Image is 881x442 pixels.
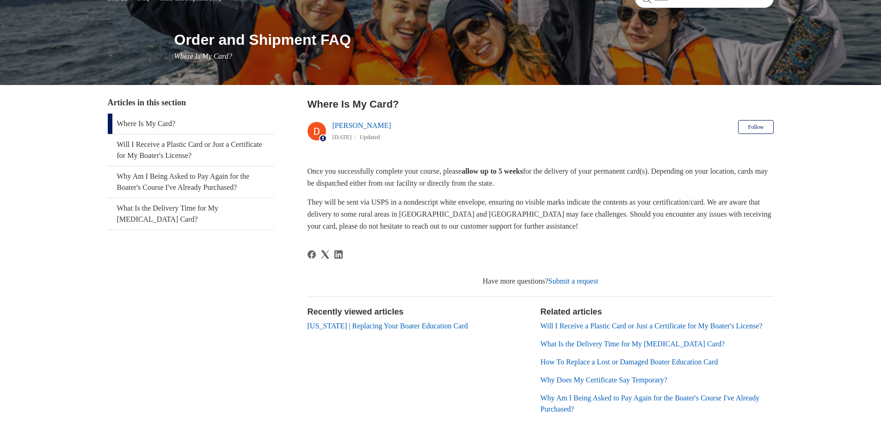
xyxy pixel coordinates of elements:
a: What Is the Delivery Time for My [MEDICAL_DATA] Card? [541,340,725,348]
svg: Share this page on X Corp [321,250,329,259]
a: What Is the Delivery Time for My [MEDICAL_DATA] Card? [108,198,274,230]
a: Why Am I Being Asked to Pay Again for the Boater's Course I've Already Purchased? [108,166,274,198]
a: Submit a request [548,277,598,285]
a: Why Am I Being Asked to Pay Again for the Boater's Course I've Already Purchased? [541,394,760,413]
button: Follow Article [738,120,773,134]
span: Where Is My Card? [174,52,232,60]
time: 04/15/2024, 17:31 [333,133,352,140]
a: Why Does My Certificate Say Temporary? [541,376,668,384]
p: Once you successfully complete your course, please for the delivery of your permanent card(s). De... [308,165,774,189]
a: [US_STATE] | Replacing Your Boater Education Card [308,322,468,330]
strong: allow up to 5 weeks [462,167,523,175]
h2: Where Is My Card? [308,97,774,112]
a: Facebook [308,250,316,259]
a: Will I Receive a Plastic Card or Just a Certificate for My Boater's License? [108,134,274,166]
a: Will I Receive a Plastic Card or Just a Certificate for My Boater's License? [541,322,763,330]
h2: Recently viewed articles [308,306,531,318]
a: Where Is My Card? [108,114,274,134]
li: Updated [360,133,380,140]
svg: Share this page on Facebook [308,250,316,259]
svg: Share this page on LinkedIn [334,250,343,259]
p: They will be sent via USPS in a nondescript white envelope, ensuring no visible marks indicate th... [308,196,774,232]
a: [PERSON_NAME] [333,121,391,129]
span: Articles in this section [108,98,186,107]
a: How To Replace a Lost or Damaged Boater Education Card [541,358,718,366]
a: X Corp [321,250,329,259]
a: LinkedIn [334,250,343,259]
div: Have more questions? [308,276,774,287]
h1: Order and Shipment FAQ [174,29,774,51]
h2: Related articles [541,306,774,318]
